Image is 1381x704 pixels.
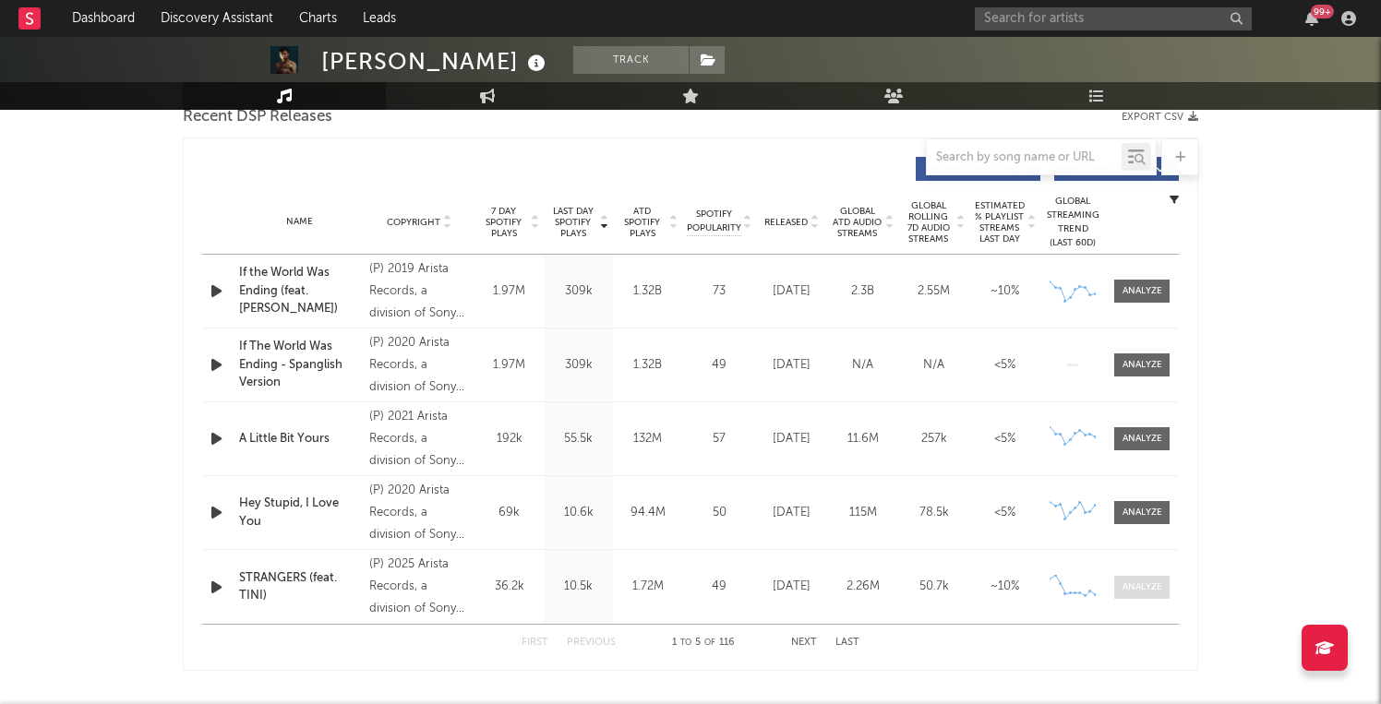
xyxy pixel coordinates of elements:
[832,430,894,448] div: 11.6M
[974,430,1036,448] div: <5%
[680,638,691,647] span: to
[927,150,1122,165] input: Search by song name or URL
[687,208,741,235] span: Spotify Popularity
[479,356,539,375] div: 1.97M
[548,504,608,522] div: 10.6k
[239,569,360,605] a: STRANGERS (feat. TINI)
[687,578,751,596] div: 49
[764,217,808,228] span: Released
[618,504,678,522] div: 94.4M
[369,258,470,325] div: (P) 2019 Arista Records, a division of Sony Music Entertainment
[835,638,859,648] button: Last
[761,282,823,301] div: [DATE]
[479,282,539,301] div: 1.97M
[903,356,965,375] div: N/A
[239,495,360,531] a: Hey Stupid, I Love You
[369,480,470,546] div: (P) 2020 Arista Records, a division of Sony Music Entertainment
[974,282,1036,301] div: ~ 10 %
[1122,112,1198,123] button: Export CSV
[522,638,548,648] button: First
[183,106,332,128] span: Recent DSP Releases
[369,332,470,399] div: (P) 2020 Arista Records, a division of Sony Music Entertainment
[1305,11,1318,26] button: 99+
[548,206,597,239] span: Last Day Spotify Plays
[974,578,1036,596] div: ~ 10 %
[974,200,1025,245] span: Estimated % Playlist Streams Last Day
[975,7,1252,30] input: Search for artists
[791,638,817,648] button: Next
[903,430,965,448] div: 257k
[761,504,823,522] div: [DATE]
[239,264,360,318] a: If the World Was Ending (feat. [PERSON_NAME])
[761,430,823,448] div: [DATE]
[903,282,965,301] div: 2.55M
[1311,5,1334,18] div: 99 +
[761,578,823,596] div: [DATE]
[548,356,608,375] div: 309k
[548,282,608,301] div: 309k
[548,430,608,448] div: 55.5k
[479,578,539,596] div: 36.2k
[903,200,954,245] span: Global Rolling 7D Audio Streams
[687,504,751,522] div: 50
[903,578,965,596] div: 50.7k
[832,206,883,239] span: Global ATD Audio Streams
[573,46,689,74] button: Track
[687,356,751,375] div: 49
[239,430,360,448] a: A Little Bit Yours
[618,206,666,239] span: ATD Spotify Plays
[687,430,751,448] div: 57
[479,430,539,448] div: 192k
[653,632,754,654] div: 1 5 116
[239,215,360,229] div: Name
[548,578,608,596] div: 10.5k
[479,206,528,239] span: 7 Day Spotify Plays
[761,356,823,375] div: [DATE]
[618,578,678,596] div: 1.72M
[687,282,751,301] div: 73
[567,638,616,648] button: Previous
[832,356,894,375] div: N/A
[369,406,470,472] div: (P) 2021 Arista Records, a division of Sony Music Entertainment
[832,578,894,596] div: 2.26M
[321,46,550,77] div: [PERSON_NAME]
[369,554,470,620] div: (P) 2025 Arista Records, a division of Sony Music Entertainment
[479,504,539,522] div: 69k
[387,217,440,228] span: Copyright
[974,356,1036,375] div: <5%
[974,504,1036,522] div: <5%
[832,504,894,522] div: 115M
[903,504,965,522] div: 78.5k
[618,282,678,301] div: 1.32B
[239,338,360,392] a: If The World Was Ending - Spanglish Version
[618,430,678,448] div: 132M
[704,638,715,647] span: of
[618,356,678,375] div: 1.32B
[1045,195,1100,250] div: Global Streaming Trend (Last 60D)
[832,282,894,301] div: 2.3B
